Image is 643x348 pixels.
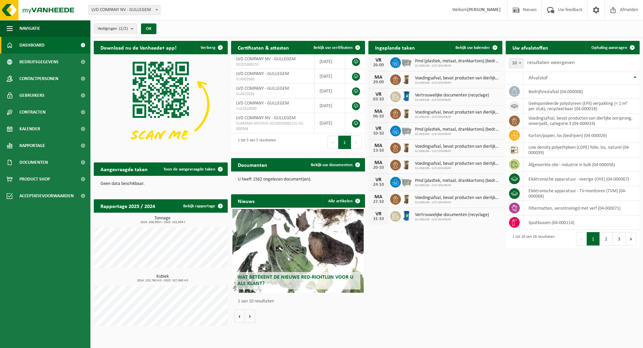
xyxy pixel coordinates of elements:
[372,160,385,165] div: MA
[323,194,364,208] a: Alle artikelen
[372,80,385,85] div: 29-09
[523,201,640,215] td: filtermatten, verontreinigd met verf (04-000071)
[19,188,74,204] span: Acceptatievoorwaarden
[89,5,160,15] span: LVD COMPANY NV - GULLEGEM
[415,212,489,218] span: Vertrouwelijke documenten (recyclage)
[415,149,499,153] span: 02-009106 - LVD COMPANY
[626,232,636,246] button: Next
[527,60,575,65] label: resultaten weergeven
[372,217,385,221] div: 31-10
[100,182,221,186] p: Geen data beschikbaar.
[372,194,385,200] div: MA
[231,41,296,54] h2: Certificaten & attesten
[314,98,345,113] td: [DATE]
[236,91,309,97] span: VLA610282
[467,7,501,12] strong: [PERSON_NAME]
[19,121,40,137] span: Kalender
[311,163,353,167] span: Bekijk uw documenten
[509,59,523,68] span: 10
[401,56,412,68] img: WB-2500-GAL-GY-01
[97,221,228,224] span: 2024: 206,950 t - 2025: 152,934 t
[523,186,640,201] td: elektronische apparatuur - TV-monitoren (TVM) (04-000068)
[236,62,309,67] span: RED25000155
[415,64,499,68] span: 02-009106 - LVD COMPANY
[97,279,228,282] span: 2024: 153,760 m3 - 2025: 107,960 m3
[372,97,385,102] div: 03-10
[236,71,289,76] span: LVD COMPANY - GULLEGEM
[401,125,412,136] img: WB-2500-GAL-GY-01
[509,58,524,68] span: 10
[19,104,46,121] span: Contracten
[401,90,412,102] img: WB-0240-HPE-BE-09
[415,93,489,98] span: Vertrouwelijke documenten (recyclage)
[415,166,499,170] span: 02-009106 - LVD COMPANY
[401,73,412,85] img: WB-0140-HPE-BN-01
[19,37,45,54] span: Dashboard
[338,136,351,149] button: 1
[178,199,227,213] a: Bekijk rapportage
[231,194,261,207] h2: Nieuws
[401,108,412,119] img: WB-0140-HPE-BN-01
[94,162,154,176] h2: Aangevraagde taken
[236,77,309,82] span: VLA902069
[450,41,502,54] a: Bekijk uw kalender
[19,87,45,104] span: Gebruikers
[94,54,228,155] img: Download de VHEPlus App
[351,136,362,149] button: Next
[308,41,364,54] a: Bekijk uw certificaten
[401,176,412,187] img: WB-2500-GAL-GY-01
[415,132,499,136] span: 02-009106 - LVD COMPANY
[523,172,640,186] td: elektronische apparatuur - overige (OVE) (04-000067)
[238,299,362,304] p: 1 van 10 resultaten
[372,109,385,114] div: MA
[523,128,640,143] td: karton/papier, los (bedrijven) (04-000026)
[97,274,228,282] h3: Kubiek
[523,84,640,99] td: bedrijfsrestafval (04-000008)
[97,216,228,224] h3: Tonnage
[236,86,289,91] span: LVD COMPANY - GULLEGEM
[201,46,215,50] span: Verberg
[372,114,385,119] div: 06-10
[372,211,385,217] div: VR
[415,161,499,166] span: Voedingsafval, bevat producten van dierlijke oorsprong, onverpakt, categorie 3
[232,209,364,293] a: Wat betekent de nieuwe RED-richtlijn voor u als klant?
[238,177,358,182] p: U heeft 1562 ongelezen document(en).
[415,178,499,184] span: Pmd (plastiek, metaal, drankkartons) (bedrijven)
[587,232,600,246] button: 1
[19,154,48,171] span: Documenten
[506,41,555,54] h2: Uw afvalstoffen
[523,215,640,230] td: spuitbussen (04-000114)
[372,131,385,136] div: 10-10
[119,26,128,31] count: (2/2)
[88,5,160,15] span: LVD COMPANY NV - GULLEGEM
[372,177,385,183] div: VR
[234,309,245,323] button: Vorige
[415,98,489,102] span: 02-009106 - LVD COMPANY
[236,101,289,106] span: LVD COMPANY - GULLEGEM
[372,183,385,187] div: 24-10
[401,193,412,204] img: WB-0140-HPE-BN-01
[195,41,227,54] button: Verberg
[314,113,345,133] td: [DATE]
[19,70,58,87] span: Contactpersonen
[576,232,587,246] button: Previous
[401,210,412,221] img: WB-0240-HPE-BE-09
[97,24,128,34] span: Vestigingen
[237,275,353,286] span: Wat betekent de nieuwe RED-richtlijn voor u als klant?
[234,135,276,150] div: 1 tot 5 van 5 resultaten
[94,23,137,33] button: Vestigingen(2/2)
[401,142,412,153] img: WB-0140-HPE-BN-01
[415,81,499,85] span: 02-009106 - LVD COMPANY
[415,184,499,188] span: 02-009106 - LVD COMPANY
[372,200,385,204] div: 27-10
[415,59,499,64] span: Pmd (plastiek, metaal, drankkartons) (bedrijven)
[415,127,499,132] span: Pmd (plastiek, metaal, drankkartons) (bedrijven)
[236,121,309,132] span: VLAREMA-ARCHIVE-20130530082231-01-000368
[415,76,499,81] span: Voedingsafval, bevat producten van dierlijke oorsprong, onverpakt, categorie 3
[586,41,639,54] a: Ophaling aanvragen
[415,144,499,149] span: Voedingsafval, bevat producten van dierlijke oorsprong, onverpakt, categorie 3
[613,232,626,246] button: 3
[19,171,50,188] span: Product Shop
[523,157,640,172] td: afgewerkte olie - industrie in bulk (04-000056)
[94,41,183,54] h2: Download nu de Vanheede+ app!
